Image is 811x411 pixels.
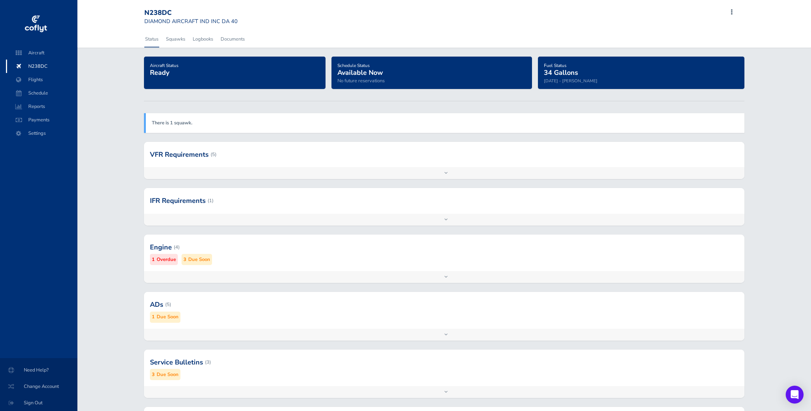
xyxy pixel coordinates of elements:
[23,13,48,35] img: coflyt logo
[13,73,70,86] span: Flights
[13,100,70,113] span: Reports
[150,63,179,68] span: Aircraft Status
[152,120,192,126] a: There is 1 squawk.
[144,31,159,47] a: Status
[13,113,70,127] span: Payments
[157,256,176,264] small: Overdue
[144,17,238,25] small: DIAMOND AIRCRAFT IND INC DA 40
[9,396,68,410] span: Sign Out
[337,63,370,68] span: Schedule Status
[13,127,70,140] span: Settings
[220,31,246,47] a: Documents
[544,78,597,84] small: [DATE] - [PERSON_NAME]
[337,77,385,84] span: No future reservations
[13,60,70,73] span: N238DC
[544,63,567,68] span: Fuel Status
[150,68,169,77] span: Ready
[544,68,578,77] span: 34 Gallons
[188,256,210,264] small: Due Soon
[337,60,383,77] a: Schedule StatusAvailable Now
[786,386,804,404] div: Open Intercom Messenger
[9,363,68,377] span: Need Help?
[337,68,383,77] span: Available Now
[157,313,179,321] small: Due Soon
[192,31,214,47] a: Logbooks
[13,46,70,60] span: Aircraft
[13,86,70,100] span: Schedule
[144,9,238,17] div: N238DC
[157,371,179,379] small: Due Soon
[9,380,68,393] span: Change Account
[165,31,186,47] a: Squawks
